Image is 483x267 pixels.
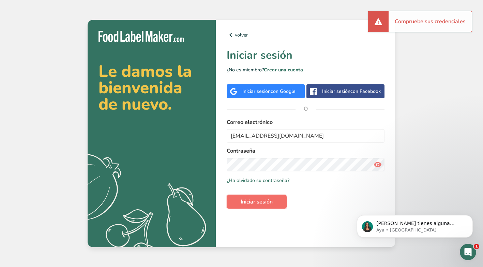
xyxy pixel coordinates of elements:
input: Introduzca su correo electrónico [227,129,384,143]
iframe: Intercom notifications mensaje [347,201,483,249]
img: Food Label Maker [99,31,184,42]
font: volver [235,31,248,39]
a: volver [227,31,384,39]
iframe: Intercom live chat [460,244,476,260]
div: Iniciar sesión [322,88,381,95]
span: Iniciar sesión [241,198,273,206]
div: Compruebe sus credenciales [389,11,472,32]
label: Contraseña [227,147,384,155]
span: con Facebook [350,88,381,95]
label: Correo electrónico [227,118,384,126]
div: Iniciar sesión [242,88,296,95]
a: Crear una cuenta [264,67,303,73]
p: ¿No es miembro? [227,66,384,73]
span: 1 [474,244,479,249]
h2: Le damos la bienvenida de nuevo. [99,63,205,112]
span: con Google [271,88,296,95]
button: Iniciar sesión [227,195,287,209]
h1: Iniciar sesión [227,47,384,64]
a: ¿Ha olvidado su contraseña? [227,177,289,184]
span: O [296,99,316,119]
